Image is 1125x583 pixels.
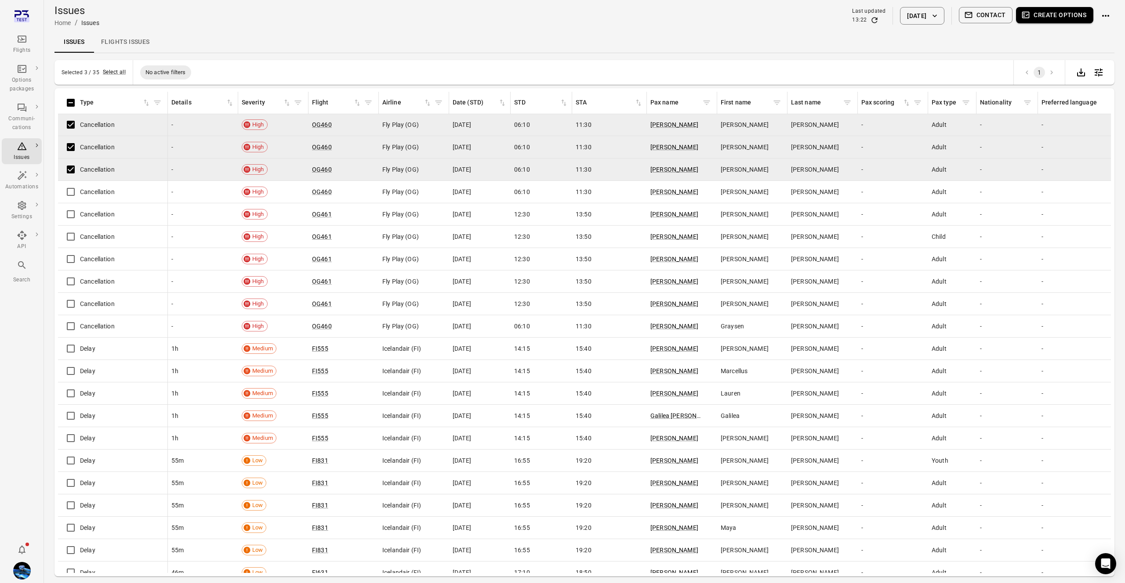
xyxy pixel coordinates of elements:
[650,547,698,554] a: [PERSON_NAME]
[791,322,839,331] span: [PERSON_NAME]
[103,68,126,77] span: Select all items that match the filters
[1042,367,1122,375] div: -
[382,98,432,108] div: Sort by airline in ascending order
[1042,232,1122,241] div: -
[932,143,947,151] span: Adult
[62,69,99,76] div: Selected 3 / 35
[576,344,592,353] span: 15:40
[1016,7,1093,23] button: Create options
[514,210,530,219] span: 12:30
[171,277,235,286] div: -
[870,16,879,25] button: Refresh data
[721,255,769,263] span: [PERSON_NAME]
[80,389,95,398] span: Delay
[291,96,305,109] span: Filter by severity
[650,524,698,531] a: [PERSON_NAME]
[791,165,839,174] span: [PERSON_NAME]
[453,367,471,375] span: [DATE]
[171,98,234,108] div: Sort by details in ascending order
[1042,187,1122,196] div: -
[1097,7,1114,25] button: Actions
[249,120,267,129] span: High
[5,153,38,162] div: Issues
[1042,344,1122,353] div: -
[932,165,947,174] span: Adult
[432,96,445,109] span: Filter by airline
[171,98,225,108] div: Details
[980,98,1021,108] div: Nationality
[1042,322,1122,331] div: -
[1042,277,1122,286] div: -
[80,299,115,308] span: Cancellation
[171,143,235,151] div: -
[312,144,332,151] a: OG460
[171,344,178,353] span: 1h
[980,232,1034,241] div: -
[80,210,115,219] span: Cancellation
[1021,96,1034,109] span: Filter by pax nationality
[650,345,698,352] a: [PERSON_NAME]
[861,299,925,308] div: -
[861,98,902,108] div: Pax scoring
[80,98,151,108] div: Sort by type in ascending order
[932,255,947,263] span: Adult
[514,344,530,353] span: 14:15
[1072,64,1090,81] div: Export data
[5,242,38,251] div: API
[650,390,698,397] a: [PERSON_NAME]
[80,367,95,375] span: Delay
[382,165,419,174] span: Fly Play (OG)
[80,165,115,174] span: Cancellation
[2,257,42,287] button: Search
[242,98,291,108] div: Sort by severity in ascending order
[453,232,471,241] span: [DATE]
[959,96,973,109] button: Filter by pax type
[1095,553,1116,574] div: Open Intercom Messenger
[1042,299,1122,308] div: -
[980,210,1034,219] div: -
[721,277,769,286] span: [PERSON_NAME]
[1072,68,1090,76] a: Export data
[382,232,419,241] span: Fly Play (OG)
[861,143,925,151] div: -
[382,143,419,151] span: Fly Play (OG)
[576,120,592,129] span: 11:30
[980,322,1034,331] div: -
[514,367,530,375] span: 14:15
[861,367,925,375] div: -
[242,98,283,108] div: Severity
[650,278,698,285] a: [PERSON_NAME]
[791,210,839,219] span: [PERSON_NAME]
[791,187,839,196] span: [PERSON_NAME]
[576,98,643,108] span: STA
[980,367,1034,375] div: -
[5,46,38,55] div: Flights
[852,7,885,16] div: Last updated
[861,344,925,353] div: -
[841,96,854,109] span: Filter by pax last name
[514,98,568,108] div: Sort by STA in ascending order
[80,322,115,331] span: Cancellation
[861,255,925,263] div: -
[932,187,947,196] span: Adult
[54,19,71,26] a: Home
[770,96,784,109] button: Filter by pax first name
[249,143,267,151] span: High
[650,233,698,240] a: [PERSON_NAME]
[249,165,267,174] span: High
[249,232,267,241] span: High
[453,299,471,308] span: [DATE]
[362,96,375,109] button: Filter by flight
[721,120,769,129] span: [PERSON_NAME]
[861,187,925,196] div: -
[5,115,38,132] div: Communi-cations
[650,300,698,307] a: [PERSON_NAME]
[721,344,769,353] span: [PERSON_NAME]
[861,98,911,108] span: Pax scoring
[791,299,839,308] span: [PERSON_NAME]
[721,143,769,151] span: [PERSON_NAME]
[453,98,507,108] div: Sort by date (STA) in ascending order
[453,143,471,151] span: [DATE]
